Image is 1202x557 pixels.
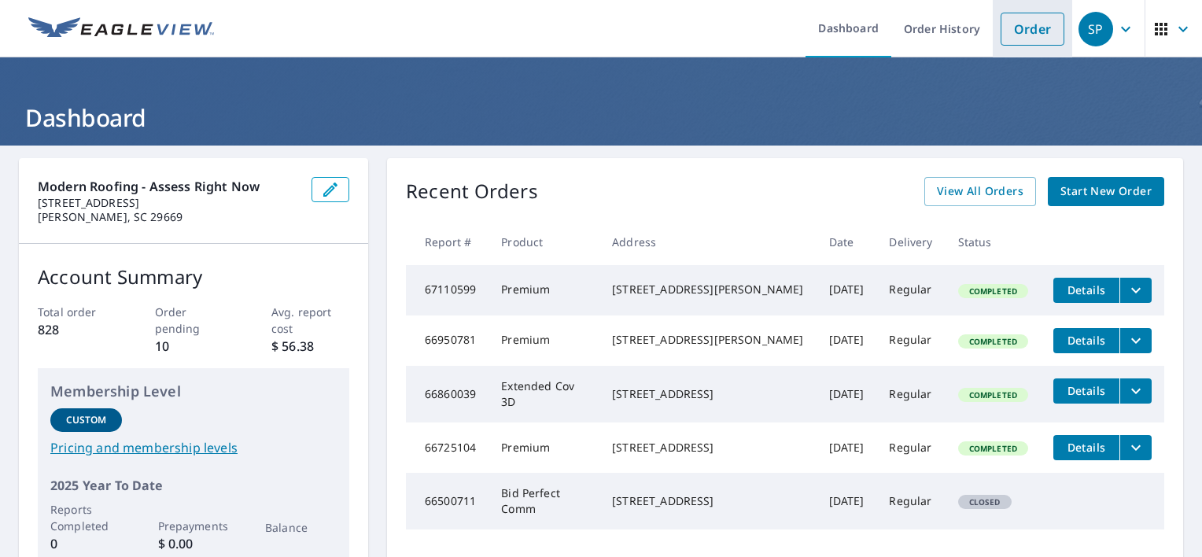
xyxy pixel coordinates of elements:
button: detailsBtn-66950781 [1053,328,1119,353]
td: [DATE] [817,473,877,529]
td: [DATE] [817,315,877,366]
td: Extended Cov 3D [489,366,599,422]
p: [PERSON_NAME], SC 29669 [38,210,299,224]
button: detailsBtn-66860039 [1053,378,1119,404]
p: Membership Level [50,381,337,402]
span: Start New Order [1060,182,1152,201]
div: [STREET_ADDRESS][PERSON_NAME] [612,332,803,348]
img: EV Logo [28,17,214,41]
span: Completed [960,389,1027,400]
p: $ 56.38 [271,337,349,356]
p: Prepayments [158,518,230,534]
div: [STREET_ADDRESS] [612,440,803,456]
span: Completed [960,336,1027,347]
td: 66860039 [406,366,489,422]
td: Bid Perfect Comm [489,473,599,529]
td: Regular [876,265,945,315]
a: Start New Order [1048,177,1164,206]
a: Pricing and membership levels [50,438,337,457]
th: Status [946,219,1041,265]
p: $ 0.00 [158,534,230,553]
button: detailsBtn-66725104 [1053,435,1119,460]
p: Reports Completed [50,501,122,534]
td: Regular [876,315,945,366]
th: Date [817,219,877,265]
span: Closed [960,496,1010,507]
td: Premium [489,315,599,366]
div: [STREET_ADDRESS] [612,493,803,509]
td: Premium [489,422,599,473]
p: 0 [50,534,122,553]
td: 66500711 [406,473,489,529]
button: filesDropdownBtn-66950781 [1119,328,1152,353]
p: Avg. report cost [271,304,349,337]
td: [DATE] [817,265,877,315]
h1: Dashboard [19,101,1183,134]
span: Completed [960,443,1027,454]
td: Regular [876,473,945,529]
td: 66725104 [406,422,489,473]
div: [STREET_ADDRESS] [612,386,803,402]
th: Delivery [876,219,945,265]
p: Total order [38,304,116,320]
span: Details [1063,333,1110,348]
p: Recent Orders [406,177,538,206]
p: 828 [38,320,116,339]
span: Completed [960,286,1027,297]
th: Report # [406,219,489,265]
span: Details [1063,282,1110,297]
button: filesDropdownBtn-66860039 [1119,378,1152,404]
p: Balance [265,519,337,536]
span: Details [1063,383,1110,398]
th: Address [599,219,816,265]
p: Order pending [155,304,233,337]
p: Account Summary [38,263,349,291]
p: 10 [155,337,233,356]
span: View All Orders [937,182,1023,201]
span: Details [1063,440,1110,455]
td: Regular [876,422,945,473]
p: Custom [66,413,107,427]
td: Premium [489,265,599,315]
a: View All Orders [924,177,1036,206]
th: Product [489,219,599,265]
td: 66950781 [406,315,489,366]
a: Order [1001,13,1064,46]
p: 2025 Year To Date [50,476,337,495]
div: [STREET_ADDRESS][PERSON_NAME] [612,282,803,297]
button: filesDropdownBtn-67110599 [1119,278,1152,303]
td: 67110599 [406,265,489,315]
button: detailsBtn-67110599 [1053,278,1119,303]
button: filesDropdownBtn-66725104 [1119,435,1152,460]
div: SP [1078,12,1113,46]
td: [DATE] [817,422,877,473]
p: [STREET_ADDRESS] [38,196,299,210]
td: Regular [876,366,945,422]
p: Modern Roofing - Assess Right Now [38,177,299,196]
td: [DATE] [817,366,877,422]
